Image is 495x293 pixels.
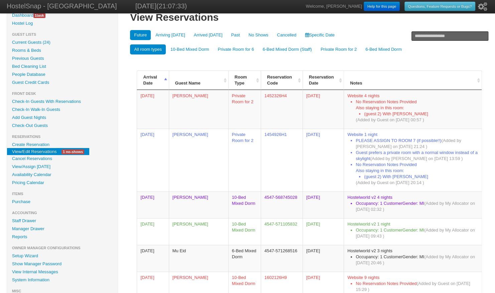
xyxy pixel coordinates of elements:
[364,174,478,180] li: (guest 2) With [PERSON_NAME]
[302,191,344,218] td: [DATE]
[7,225,118,233] a: Manager Drawer
[228,90,261,129] td: Private Room for 2
[151,30,189,40] a: Arriving [DATE]
[344,71,482,90] th: Notes: activate to sort column ascending
[7,155,118,163] a: Cancel Reservations
[7,276,118,284] a: System Information
[404,2,475,11] a: Questions, Feature Requests or Bugs?
[140,132,154,137] span: 20:00
[273,30,300,40] a: Cancelled
[261,218,302,245] td: 4547-571105832
[7,141,118,149] a: Create Reservation
[7,79,118,87] a: Guest Credit Cards
[7,98,118,106] a: Check-In Guests With Reservations
[61,149,84,154] span: 1 no-shows
[261,191,302,218] td: 4547-568745028
[301,30,339,40] a: Specific Date
[169,191,228,218] td: [PERSON_NAME]
[35,13,37,17] span: 1
[370,156,463,161] span: (Added by [PERSON_NAME] on [DATE] 13:59 )
[261,71,302,90] th: Reservation Code: activate to sort column ascending
[356,138,478,150] li: PLEASE ASSIGN TO ROOM 7 (if possible!!)
[344,129,482,191] td: Website 1 night
[7,122,118,130] a: Check-Out Guests
[7,190,118,198] li: Items
[7,54,118,62] a: Previous Guests
[302,218,344,245] td: [DATE]
[302,129,344,191] td: [DATE]
[344,90,482,129] td: Website 4 nights
[166,44,213,54] a: 10-Bed Mixed Dorm
[33,13,45,18] span: task
[140,222,154,227] span: 0:00
[140,248,154,253] span: 0:00
[227,30,244,40] a: Past
[169,71,228,90] th: Guest Name: activate to sort column ascending
[156,2,187,10] span: (21:07:33)
[7,106,118,114] a: Check-In Walk-In Guests
[7,233,118,241] a: Reports
[7,217,118,225] a: Staff Drawer
[259,44,316,54] a: 6-Bed Mixed Dorm (Staff)
[356,281,478,293] li: No Reservation Notes Provided
[169,129,228,191] td: [PERSON_NAME]
[140,275,154,280] span: 20:00
[228,71,261,90] th: Room Type: activate to sort column ascending
[7,11,118,19] a: Dashboard1task
[228,191,261,218] td: 10-Bed Mixed Dorm
[356,150,478,162] li: Guest prefers a private room with a normal window instead of a skylight
[190,30,227,40] a: Arrived [DATE]
[7,260,118,268] a: Show Manager Password
[169,90,228,129] td: [PERSON_NAME]
[140,93,154,98] span: 0
[7,19,118,27] a: Hostel Log
[317,44,361,54] a: Private Room for 2
[7,62,118,70] a: Bed Cleaning List
[364,111,478,117] li: (guest 2) With [PERSON_NAME]
[7,198,118,206] a: Purchase
[7,70,118,79] a: People Database
[356,138,461,149] span: (Added by [PERSON_NAME] on [DATE] 21:24 )
[356,200,478,212] li: Occupancy: 1 CustomerGender: MI
[7,252,118,260] a: Setup Wizard
[169,218,228,245] td: [PERSON_NAME]
[261,129,302,191] td: 1454926H1
[356,180,424,185] span: (Added by Guest on [DATE] 20:14 )
[261,245,302,272] td: 4547-571268516
[7,179,118,187] a: Pricing Calendar
[140,195,154,200] span: 0:00
[7,148,61,155] a: View/Edit Reservations
[7,38,118,46] a: Current Guests (24)
[302,71,344,90] th: Reservation Date: activate to sort column ascending
[137,71,168,90] th: Arrival Date: activate to sort column descending
[228,245,261,272] td: 6-Bed Mixed Dorm
[7,244,118,252] li: Owner Manager Configurations
[364,2,400,11] a: Help for this page
[356,117,424,122] span: (Added by Guest on [DATE] 00:57 )
[7,163,118,171] a: View/Assign [DATE]
[214,44,258,54] a: Private Room for 6
[356,99,478,123] li: No Reservation Notes Provided Also staying in this room:
[344,245,482,272] td: Hostelworld v2 3 nights
[7,209,118,217] li: Accounting
[7,46,118,54] a: Rooms & Beds
[228,129,261,191] td: Private Room for 2
[356,254,478,266] li: Occupancy: 1 CustomerGender: MI
[7,171,118,179] a: Availability Calendar
[56,148,89,155] a: 1 no-shows
[7,90,118,98] li: Front Desk
[130,30,151,40] a: Future
[7,114,118,122] a: Add Guest Nights
[130,44,165,54] a: All room types
[478,2,487,11] i: Setup Wizard
[302,90,344,129] td: [DATE]
[356,227,478,239] li: Occupancy: 1 CustomerGender: MI
[302,245,344,272] td: [DATE]
[361,44,405,54] a: 6-Bed Mixed Dorm
[344,191,482,218] td: Hostelworld v2 4 nights
[169,245,228,272] td: Mu Eid
[344,218,482,245] td: Hostelworld v2 1 night
[356,162,478,186] li: No Reservation Notes Provided Also staying in this room:
[228,218,261,245] td: 10-Bed Mixed Dorm
[7,268,118,276] a: View Internal Messages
